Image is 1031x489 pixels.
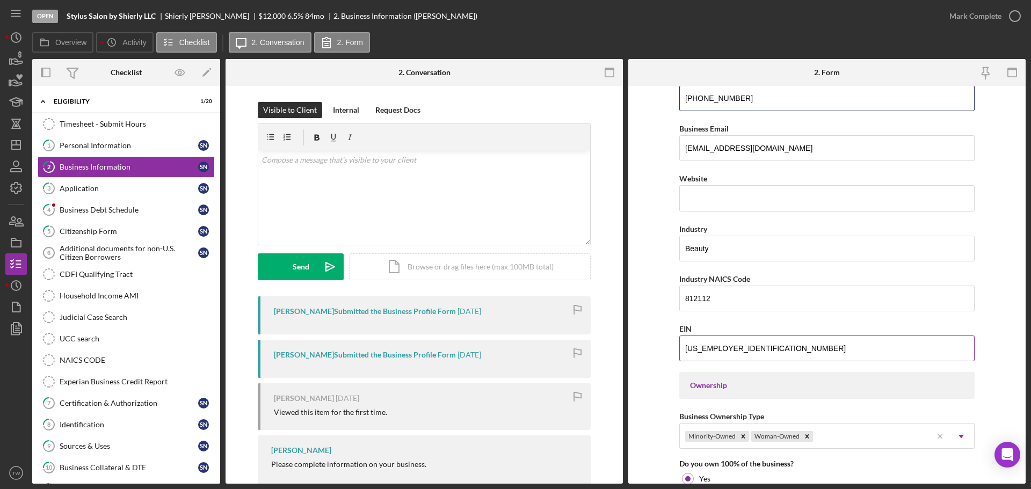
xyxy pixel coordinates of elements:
tspan: 8 [47,421,50,428]
a: Household Income AMI [38,285,215,306]
div: Business Debt Schedule [60,206,198,214]
div: Internal [333,102,359,118]
div: 2. Conversation [398,68,451,77]
a: CDFI Qualifying Tract [38,264,215,285]
div: [PERSON_NAME] [271,446,331,455]
div: S N [198,398,209,408]
div: Timesheet - Submit Hours [60,120,214,128]
div: 2. Business Information ([PERSON_NAME]) [333,12,477,20]
a: 1Personal InformationSN [38,135,215,156]
button: Activity [96,32,153,53]
div: Eligibility [54,98,185,105]
label: Activity [122,38,146,47]
div: Ownership [690,381,964,390]
tspan: 10 [46,464,53,471]
a: 2Business InformationSN [38,156,215,178]
label: 2. Conversation [252,38,304,47]
div: Woman-Owned [751,431,801,442]
div: S N [198,162,209,172]
text: TW [12,470,21,476]
div: Send [293,253,309,280]
div: Remove Woman-Owned [801,431,813,442]
div: 2. Form [814,68,840,77]
div: [PERSON_NAME] [274,394,334,403]
a: 9Sources & UsesSN [38,435,215,457]
button: Internal [328,102,365,118]
div: Application [60,184,198,193]
div: S N [198,205,209,215]
div: Open [32,10,58,23]
div: Open Intercom Messenger [994,442,1020,468]
div: S N [198,140,209,151]
div: S N [198,441,209,451]
label: Business Email [679,124,729,133]
button: Checklist [156,32,217,53]
button: 2. Form [314,32,370,53]
a: 7Certification & AuthorizationSN [38,392,215,414]
a: UCC search [38,328,215,349]
button: TW [5,462,27,484]
a: 4Business Debt ScheduleSN [38,199,215,221]
div: Sources & Uses [60,442,198,450]
a: 8IdentificationSN [38,414,215,435]
div: [PERSON_NAME] Submitted the Business Profile Form [274,307,456,316]
div: Viewed this item for the first time. [274,408,387,417]
div: Additional documents for non-U.S. Citizen Borrowers [60,244,198,261]
a: 6Additional documents for non-U.S. Citizen BorrowersSN [38,242,215,264]
a: 3ApplicationSN [38,178,215,199]
tspan: 5 [47,228,50,235]
button: Request Docs [370,102,426,118]
div: Mark Complete [949,5,1001,27]
a: NAICS CODE [38,349,215,371]
a: Timesheet - Submit Hours [38,113,215,135]
tspan: 2 [47,163,50,170]
a: Judicial Case Search [38,306,215,328]
div: Household Income AMI [60,291,214,300]
div: 84 mo [305,12,324,20]
div: Personal Information [60,141,198,150]
a: Experian Business Credit Report [38,371,215,392]
div: Minority-Owned [685,431,737,442]
label: Industry NAICS Code [679,274,750,283]
b: Stylus Salon by Shierly LLC [67,12,156,20]
div: Certification & Authorization [60,399,198,407]
button: Send [258,253,344,280]
time: 2025-07-18 18:18 [458,351,481,359]
tspan: 4 [47,206,51,213]
a: 5Citizenship FormSN [38,221,215,242]
time: 2025-07-21 19:43 [458,307,481,316]
div: Do you own 100% of the business? [679,459,975,468]
div: Experian Business Credit Report [60,377,214,386]
div: Business Collateral & DTE [60,463,198,472]
tspan: 6 [47,250,50,256]
div: S N [198,247,209,258]
button: Overview [32,32,93,53]
label: 2. Form [337,38,363,47]
label: Checklist [179,38,210,47]
label: EIN [679,324,692,333]
tspan: 1 [47,142,50,149]
div: NAICS CODE [60,356,214,364]
div: S N [198,419,209,430]
tspan: 7 [47,399,51,406]
div: Judicial Case Search [60,313,214,322]
button: Mark Complete [939,5,1026,27]
div: [PERSON_NAME] Submitted the Business Profile Form [274,351,456,359]
div: 6.5 % [287,12,303,20]
button: 2. Conversation [229,32,311,53]
div: Shierly [PERSON_NAME] [165,12,258,20]
div: Visible to Client [263,102,317,118]
div: S N [198,226,209,237]
div: Request Docs [375,102,420,118]
div: Checklist [111,68,142,77]
div: CDFI Qualifying Tract [60,270,214,279]
div: Business Information [60,163,198,171]
div: Please complete information on your business. [271,460,426,469]
label: Overview [55,38,86,47]
div: Identification [60,420,198,429]
a: 10Business Collateral & DTESN [38,457,215,478]
div: 1 / 20 [193,98,212,105]
time: 2025-07-18 17:56 [336,394,359,403]
div: S N [198,183,209,194]
div: UCC search [60,334,214,343]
